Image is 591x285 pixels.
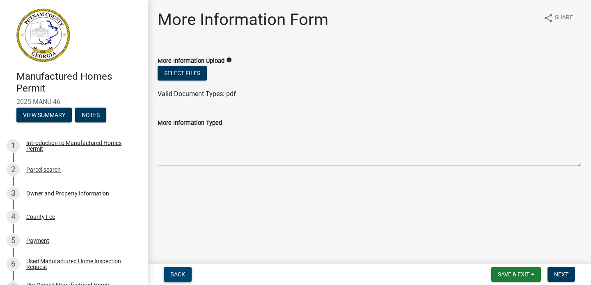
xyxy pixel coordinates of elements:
div: 3 [7,187,20,200]
i: info [226,57,232,63]
div: Payment [26,238,49,244]
label: More Information Upload [158,58,224,64]
div: County Fee [26,214,55,220]
button: Next [547,267,575,282]
span: Save & Exit [498,271,529,278]
button: Back [164,267,192,282]
label: More Information Typed [158,120,222,126]
div: 2 [7,163,20,176]
div: 1 [7,139,20,152]
button: Notes [75,108,106,122]
i: share [543,13,553,23]
span: 2025-MANU-46 [16,98,131,106]
button: Save & Exit [491,267,541,282]
span: Valid Document Types: pdf [158,90,236,98]
div: 4 [7,210,20,223]
span: Next [554,271,568,278]
div: 5 [7,234,20,247]
button: shareShare [537,10,580,26]
button: View Summary [16,108,72,122]
div: Used Manufactured Home Inspection Request [26,258,135,270]
span: Share [555,13,573,23]
div: Parcel search [26,167,61,172]
img: Putnam County, Georgia [16,9,70,62]
h1: More Information Form [158,10,328,30]
wm-modal-confirm: Summary [16,112,72,119]
h4: Manufactured Homes Permit [16,71,141,94]
wm-modal-confirm: Notes [75,112,106,119]
button: Select files [158,66,207,80]
div: Introduction to Manufactured Homes Permit [26,140,135,152]
div: 6 [7,257,20,271]
span: Back [170,271,185,278]
div: Owner and Property Information [26,191,109,196]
